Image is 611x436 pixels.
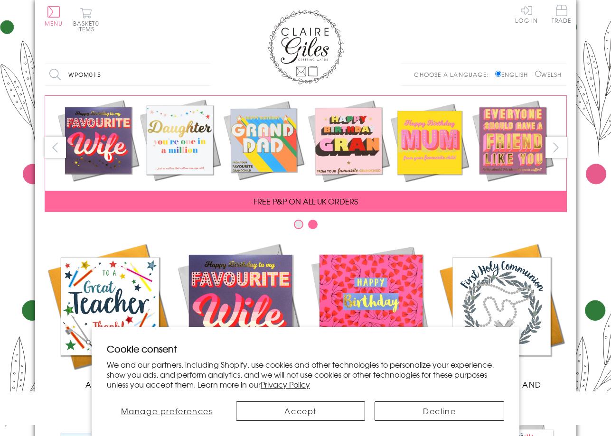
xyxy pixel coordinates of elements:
[495,70,533,79] label: English
[308,220,318,229] button: Carousel Page 2 (Current Slide)
[414,70,493,79] p: Choose a language:
[73,8,99,32] button: Basket0 items
[121,405,213,417] span: Manage preferences
[107,342,504,355] h2: Cookie consent
[515,5,538,23] a: Log In
[45,64,211,85] input: Search all products
[495,71,501,77] input: English
[436,241,567,401] a: Communion and Confirmation
[375,401,504,421] button: Decline
[45,19,63,28] span: Menu
[85,379,134,390] span: Academic
[107,401,226,421] button: Manage preferences
[261,379,310,390] a: Privacy Policy
[552,5,572,25] a: Trade
[45,219,567,234] div: Carousel Pagination
[268,9,344,84] img: Claire Giles Greetings Cards
[254,195,358,207] span: FREE P&P ON ALL UK ORDERS
[45,241,175,390] a: Academic
[45,137,66,158] button: prev
[535,71,541,77] input: Welsh
[545,137,567,158] button: next
[294,220,303,229] button: Carousel Page 1
[77,19,99,33] span: 0 items
[306,241,436,390] a: Birthdays
[236,401,366,421] button: Accept
[552,5,572,23] span: Trade
[175,241,306,390] a: New Releases
[201,64,211,85] input: Search
[535,70,562,79] label: Welsh
[107,360,504,389] p: We and our partners, including Shopify, use cookies and other technologies to personalize your ex...
[45,6,63,26] button: Menu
